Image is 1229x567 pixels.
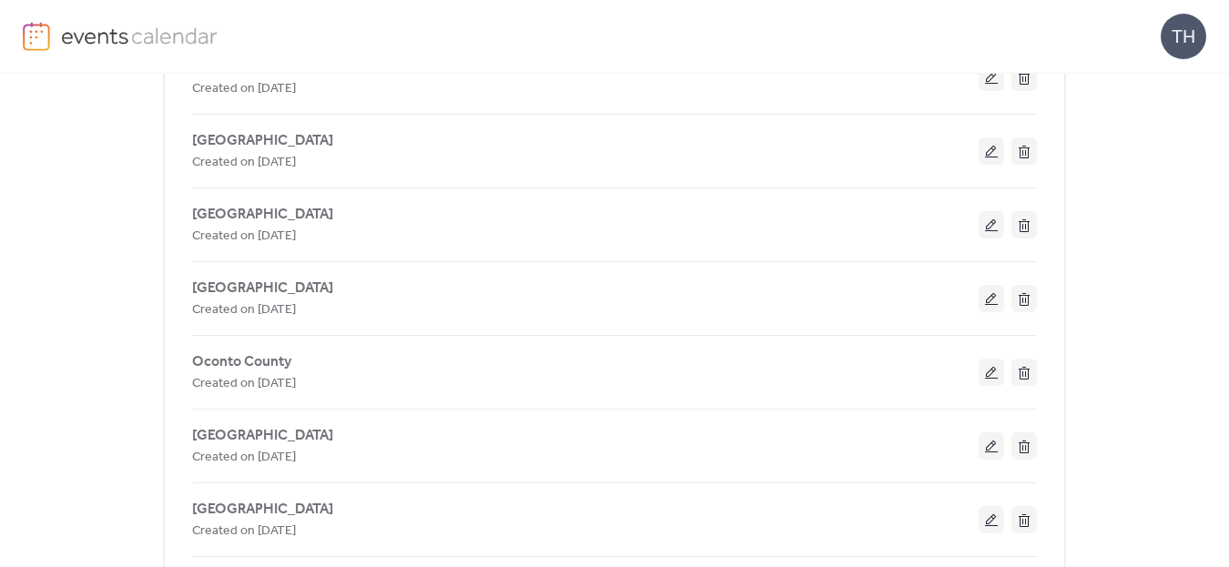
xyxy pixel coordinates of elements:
[192,78,296,100] span: Created on [DATE]
[192,283,333,293] a: [GEOGRAPHIC_DATA]
[192,373,296,395] span: Created on [DATE]
[192,504,333,514] a: [GEOGRAPHIC_DATA]
[192,430,333,440] a: [GEOGRAPHIC_DATA]
[192,136,333,146] a: [GEOGRAPHIC_DATA]
[192,425,333,447] span: [GEOGRAPHIC_DATA]
[192,209,333,219] a: [GEOGRAPHIC_DATA]
[192,447,296,469] span: Created on [DATE]
[1161,14,1206,59] div: TH
[192,499,333,521] span: [GEOGRAPHIC_DATA]
[192,299,296,321] span: Created on [DATE]
[61,22,218,49] img: logo-type
[192,130,333,152] span: [GEOGRAPHIC_DATA]
[23,22,50,51] img: logo
[192,226,296,248] span: Created on [DATE]
[192,152,296,174] span: Created on [DATE]
[192,351,291,373] span: Oconto County
[192,521,296,542] span: Created on [DATE]
[192,278,333,299] span: [GEOGRAPHIC_DATA]
[192,357,291,367] a: Oconto County
[192,204,333,226] span: [GEOGRAPHIC_DATA]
